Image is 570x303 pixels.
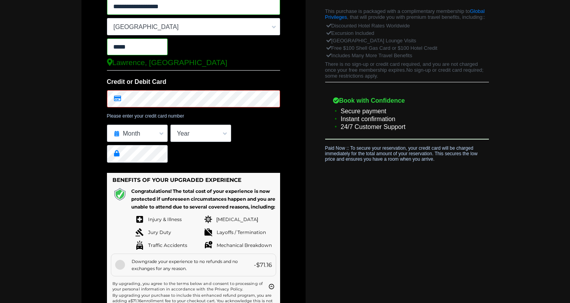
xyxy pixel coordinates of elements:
[327,22,487,29] div: Discounted Hotel Rates Worldwide
[325,145,478,162] span: Paid Now :: To secure your reservation, your credit card will be charged immediately for the tota...
[325,61,489,79] p: There is no sign-up or credit card required, and you are not charged once your free membership ex...
[333,97,481,104] b: Book with Confidence
[325,8,489,20] p: This purchase is packaged with a complimentary membership to , that will provide you with premium...
[333,107,481,115] li: Secure payment
[333,115,481,123] li: Instant confirmation
[327,37,487,44] div: [GEOGRAPHIC_DATA] Lounge Visits
[327,52,487,59] div: Includes Many More Travel Benefits
[325,8,485,20] a: Global Privileges
[107,20,280,34] span: [GEOGRAPHIC_DATA]
[327,29,487,37] div: Excursion Included
[327,44,487,52] div: Free $100 Shell Gas Card or $100 Hotel Credit
[171,127,231,140] span: Year
[325,67,484,79] span: No sign-up or credit card required; some restrictions apply.
[107,58,280,67] div: Lawrence, [GEOGRAPHIC_DATA]
[107,78,166,85] span: Credit or Debit Card
[333,123,481,131] li: 24/7 Customer Support
[107,113,280,119] small: Please enter your credit card number
[107,127,167,140] span: Month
